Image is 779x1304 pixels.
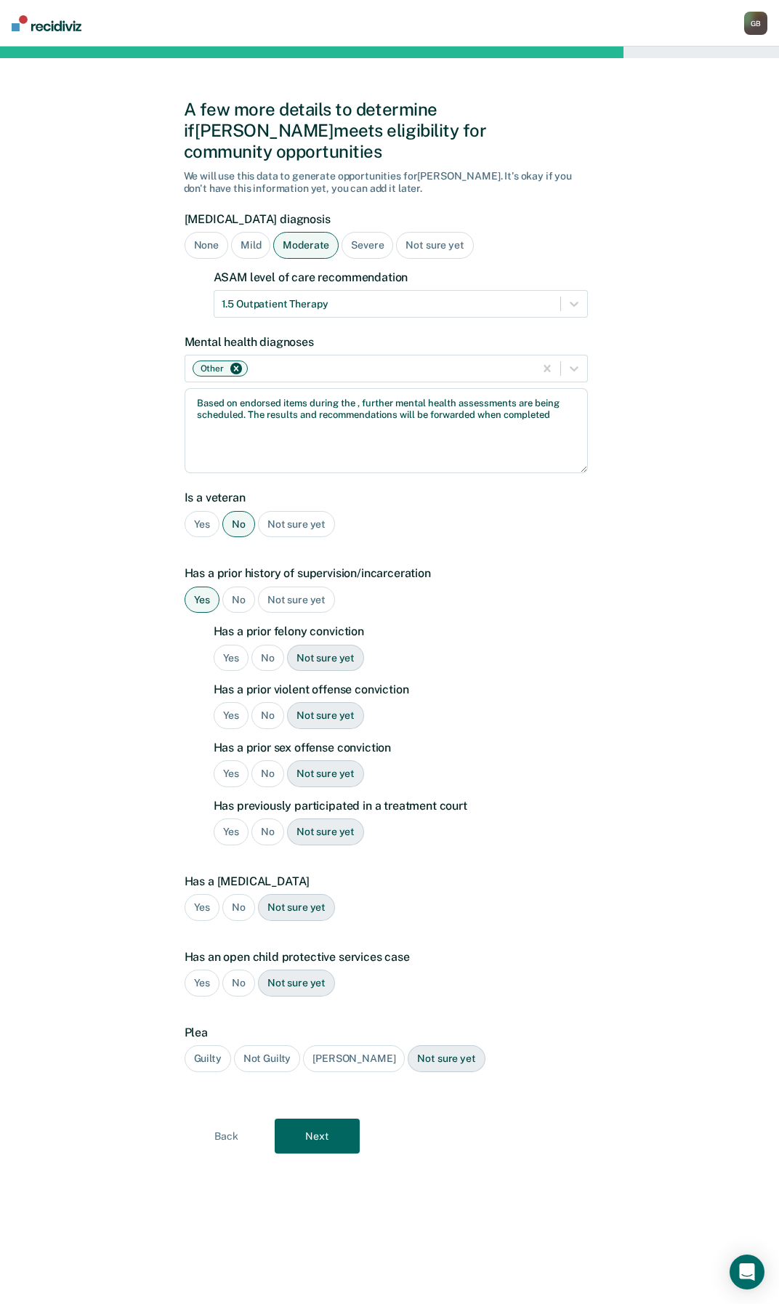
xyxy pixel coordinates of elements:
[185,566,588,580] label: Has a prior history of supervision/incarceration
[258,970,335,997] div: Not sure yet
[222,894,255,921] div: No
[231,232,270,259] div: Mild
[287,818,364,845] div: Not sure yet
[251,760,284,787] div: No
[273,232,339,259] div: Moderate
[185,491,588,504] label: Is a veteran
[184,1119,269,1154] button: Back
[251,645,284,672] div: No
[185,1026,588,1039] label: Plea
[185,511,220,538] div: Yes
[234,1045,301,1072] div: Not Guilty
[730,1255,764,1289] div: Open Intercom Messenger
[258,894,335,921] div: Not sure yet
[12,15,81,31] img: Recidiviz
[222,587,255,613] div: No
[196,361,226,376] div: Other
[214,683,588,696] label: Has a prior violent offense conviction
[185,894,220,921] div: Yes
[287,760,364,787] div: Not sure yet
[184,170,596,195] div: We will use this data to generate opportunities for [PERSON_NAME] . It's okay if you don't have t...
[287,702,364,729] div: Not sure yet
[214,818,249,845] div: Yes
[185,232,228,259] div: None
[251,702,284,729] div: No
[185,1045,231,1072] div: Guilty
[185,587,220,613] div: Yes
[185,335,588,349] label: Mental health diagnoses
[214,645,249,672] div: Yes
[342,232,393,259] div: Severe
[214,702,249,729] div: Yes
[214,741,588,754] label: Has a prior sex offense conviction
[275,1119,360,1154] button: Next
[185,950,588,964] label: Has an open child protective services case
[214,624,588,638] label: Has a prior felony conviction
[185,970,220,997] div: Yes
[222,970,255,997] div: No
[228,363,244,374] div: Remove Other
[408,1045,485,1072] div: Not sure yet
[214,799,588,813] label: Has previously participated in a treatment court
[214,270,588,284] label: ASAM level of care recommendation
[185,874,588,888] label: Has a [MEDICAL_DATA]
[214,760,249,787] div: Yes
[185,388,588,473] textarea: Based on endorsed items during the , further mental health assessments are being scheduled. The r...
[258,511,335,538] div: Not sure yet
[251,818,284,845] div: No
[287,645,364,672] div: Not sure yet
[396,232,473,259] div: Not sure yet
[744,12,767,35] div: G B
[744,12,767,35] button: GB
[184,99,596,161] div: A few more details to determine if [PERSON_NAME] meets eligibility for community opportunities
[303,1045,405,1072] div: [PERSON_NAME]
[222,511,255,538] div: No
[185,212,588,226] label: [MEDICAL_DATA] diagnosis
[258,587,335,613] div: Not sure yet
